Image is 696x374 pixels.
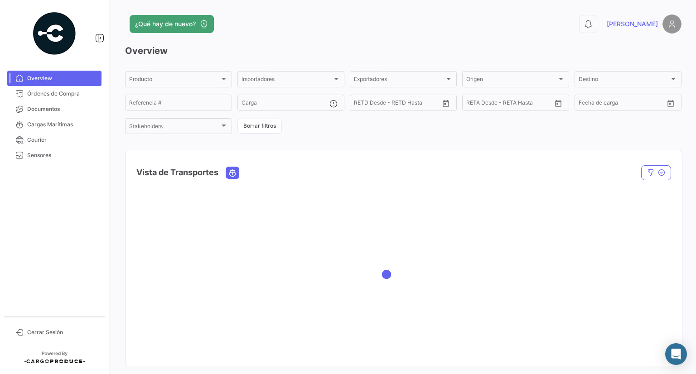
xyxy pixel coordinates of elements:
a: Sensores [7,148,101,163]
input: Hasta [601,101,642,107]
img: powered-by.png [32,11,77,56]
input: Hasta [489,101,530,107]
a: Cargas Marítimas [7,117,101,132]
input: Desde [354,101,370,107]
div: Abrir Intercom Messenger [665,343,687,365]
a: Overview [7,71,101,86]
button: Open calendar [551,96,565,110]
span: Cerrar Sesión [27,328,98,336]
span: ¿Qué hay de nuevo? [135,19,196,29]
button: Open calendar [439,96,453,110]
span: Exportadores [354,77,445,84]
h3: Overview [125,44,681,57]
input: Desde [466,101,483,107]
input: Hasta [377,101,417,107]
input: Desde [579,101,595,107]
span: Overview [27,74,98,82]
a: Documentos [7,101,101,117]
a: Courier [7,132,101,148]
span: Importadores [242,77,332,84]
span: Stakeholders [129,125,220,131]
button: Open calendar [664,96,677,110]
span: Courier [27,136,98,144]
span: Sensores [27,151,98,159]
button: Borrar filtros [237,119,282,134]
img: placeholder-user.png [662,14,681,34]
button: Ocean [226,167,239,178]
span: Destino [579,77,669,84]
span: Cargas Marítimas [27,120,98,129]
span: Documentos [27,105,98,113]
span: [PERSON_NAME] [607,19,658,29]
a: Órdenes de Compra [7,86,101,101]
span: Órdenes de Compra [27,90,98,98]
button: ¿Qué hay de nuevo? [130,15,214,33]
span: Producto [129,77,220,84]
span: Origen [466,77,557,84]
h4: Vista de Transportes [136,166,218,179]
